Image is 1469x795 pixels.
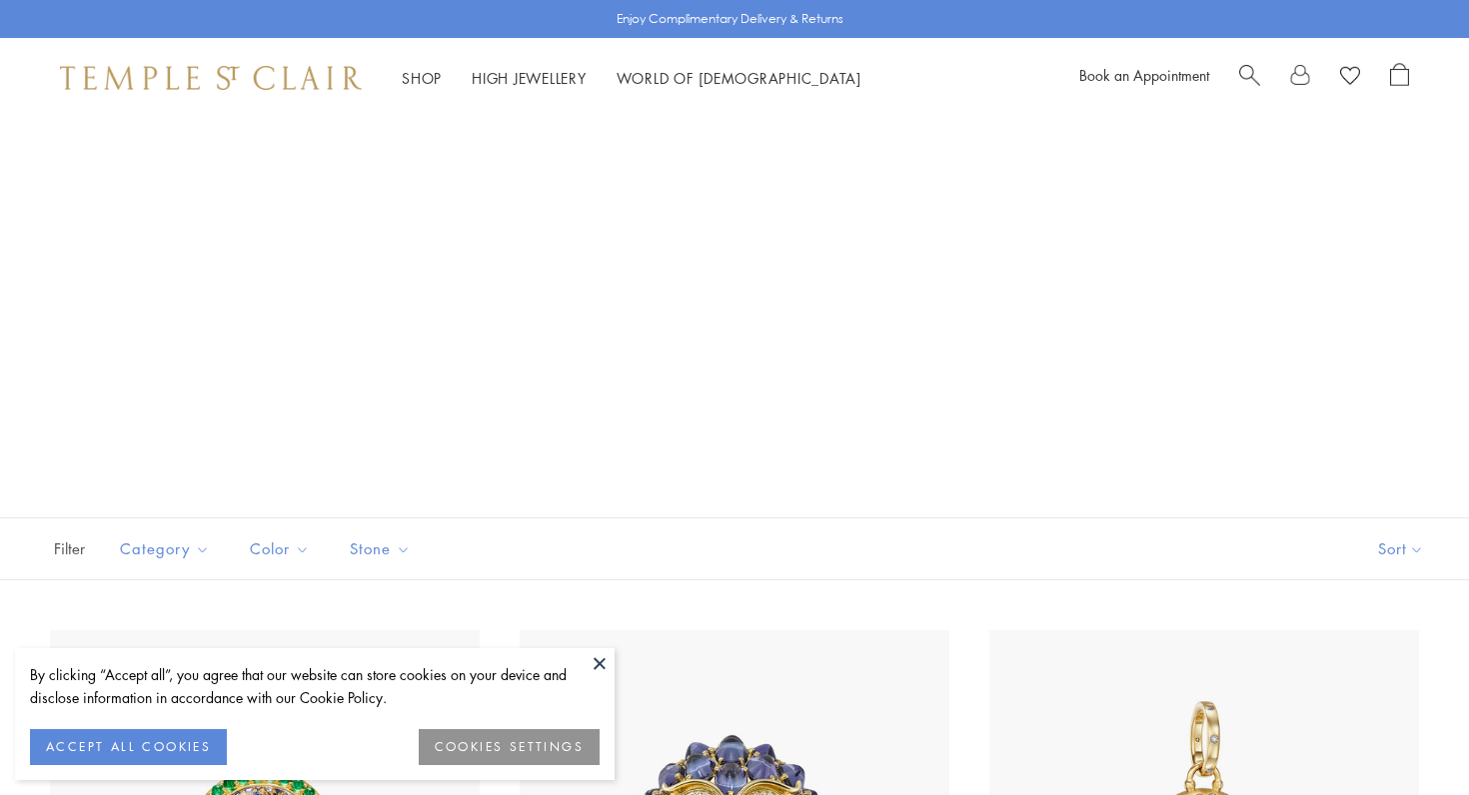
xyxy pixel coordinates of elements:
[60,66,362,90] img: Temple St. Clair
[235,526,325,571] button: Color
[472,68,587,88] a: High JewelleryHigh Jewellery
[402,68,442,88] a: ShopShop
[402,66,861,91] nav: Main navigation
[340,536,426,561] span: Stone
[30,663,600,709] div: By clicking “Accept all”, you agree that our website can store cookies on your device and disclos...
[30,729,227,765] button: ACCEPT ALL COOKIES
[419,729,600,765] button: COOKIES SETTINGS
[105,526,225,571] button: Category
[617,9,843,29] p: Enjoy Complimentary Delivery & Returns
[110,536,225,561] span: Category
[617,68,861,88] a: World of [DEMOGRAPHIC_DATA]World of [DEMOGRAPHIC_DATA]
[1390,63,1409,93] a: Open Shopping Bag
[335,526,426,571] button: Stone
[1333,518,1469,579] button: Show sort by
[240,536,325,561] span: Color
[1239,63,1260,93] a: Search
[1340,63,1360,93] a: View Wishlist
[1079,65,1209,85] a: Book an Appointment
[1369,701,1449,775] iframe: Gorgias live chat messenger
